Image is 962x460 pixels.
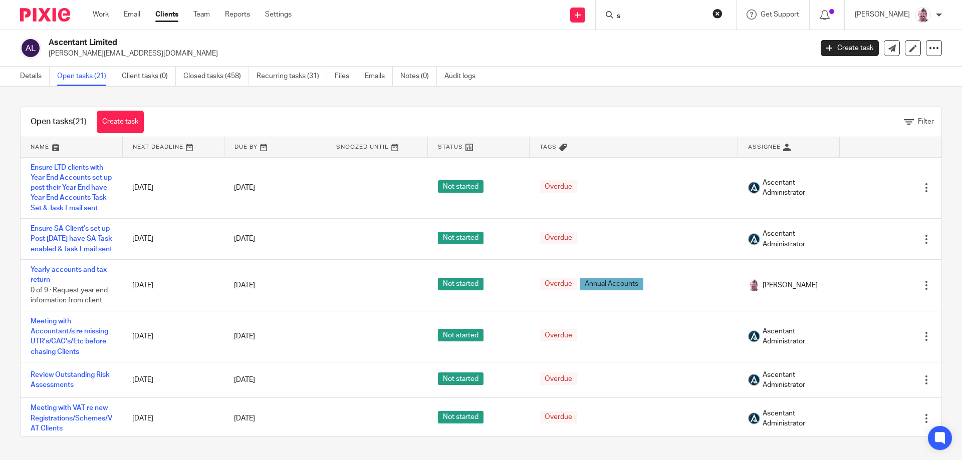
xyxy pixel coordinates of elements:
a: Work [93,10,109,20]
img: svg%3E [20,38,41,59]
span: [DATE] [234,376,255,383]
span: Annual Accounts [580,278,643,290]
span: Overdue [540,278,577,290]
a: Create task [97,111,144,133]
a: Notes (0) [400,67,437,86]
span: Not started [438,372,484,385]
span: [DATE] [234,415,255,422]
a: Reports [225,10,250,20]
a: Recurring tasks (31) [257,67,327,86]
span: Not started [438,278,484,290]
span: Not started [438,411,484,423]
a: Ensure LTD clients with Year End Accounts set up post their Year End have Year End Accounts Task ... [31,164,112,212]
a: Team [193,10,210,20]
h1: Open tasks [31,117,87,127]
span: Ascentant Administrator [763,229,830,249]
img: Ascentant%20Round%20Only.png [748,330,760,342]
img: KD3.png [748,279,760,291]
a: Settings [265,10,292,20]
span: Ascentant Administrator [763,178,830,198]
img: Ascentant%20Round%20Only.png [748,182,760,194]
img: Ascentant%20Round%20Only.png [748,412,760,424]
a: Meeting with Accountant/s re missing UTR's/CAC's/Etc before chasing Clients [31,318,108,355]
span: Overdue [540,411,577,423]
a: Open tasks (21) [57,67,114,86]
span: Not started [438,232,484,244]
span: Tags [540,144,557,150]
a: Yearly accounts and tax return [31,266,107,283]
span: Ascentant Administrator [763,408,830,429]
h2: Ascentant Limited [49,38,654,48]
img: Pixie [20,8,70,22]
td: [DATE] [122,219,224,260]
span: Get Support [761,11,799,18]
span: Overdue [540,329,577,341]
a: Email [124,10,140,20]
span: 0 of 9 · Request year end information from client [31,287,108,304]
input: Search [616,12,706,21]
span: [PERSON_NAME] [763,280,818,290]
a: Meeting with VAT re new Registrations/Schemes/VAT Clients [31,404,112,432]
span: Ascentant Administrator [763,326,830,347]
span: (21) [73,118,87,126]
td: [DATE] [122,157,224,219]
span: Snoozed Until [336,144,389,150]
span: Filter [918,118,934,125]
span: [DATE] [234,333,255,340]
img: Ascentant%20Round%20Only.png [748,233,760,245]
img: KD3.png [915,7,931,23]
a: Files [335,67,357,86]
img: Ascentant%20Round%20Only.png [748,374,760,386]
td: [DATE] [122,260,224,311]
span: Overdue [540,180,577,193]
span: Ascentant Administrator [763,370,830,390]
a: Client tasks (0) [122,67,176,86]
span: [DATE] [234,282,255,289]
a: Closed tasks (458) [183,67,249,86]
p: [PERSON_NAME] [855,10,910,20]
span: Overdue [540,232,577,244]
p: [PERSON_NAME][EMAIL_ADDRESS][DOMAIN_NAME] [49,49,806,59]
button: Clear [712,9,723,19]
a: Clients [155,10,178,20]
span: Not started [438,180,484,193]
td: [DATE] [122,362,224,398]
a: Details [20,67,50,86]
span: Not started [438,329,484,341]
a: Emails [365,67,393,86]
td: [DATE] [122,398,224,439]
a: Audit logs [444,67,483,86]
a: Ensure SA Client's set up Post [DATE] have SA Task enabled & Task Email sent [31,225,112,253]
span: Overdue [540,372,577,385]
span: [DATE] [234,235,255,242]
span: [DATE] [234,184,255,191]
td: [DATE] [122,311,224,362]
a: Review Outstanding Risk Assessments [31,371,110,388]
a: Create task [821,40,879,56]
span: Status [438,144,463,150]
